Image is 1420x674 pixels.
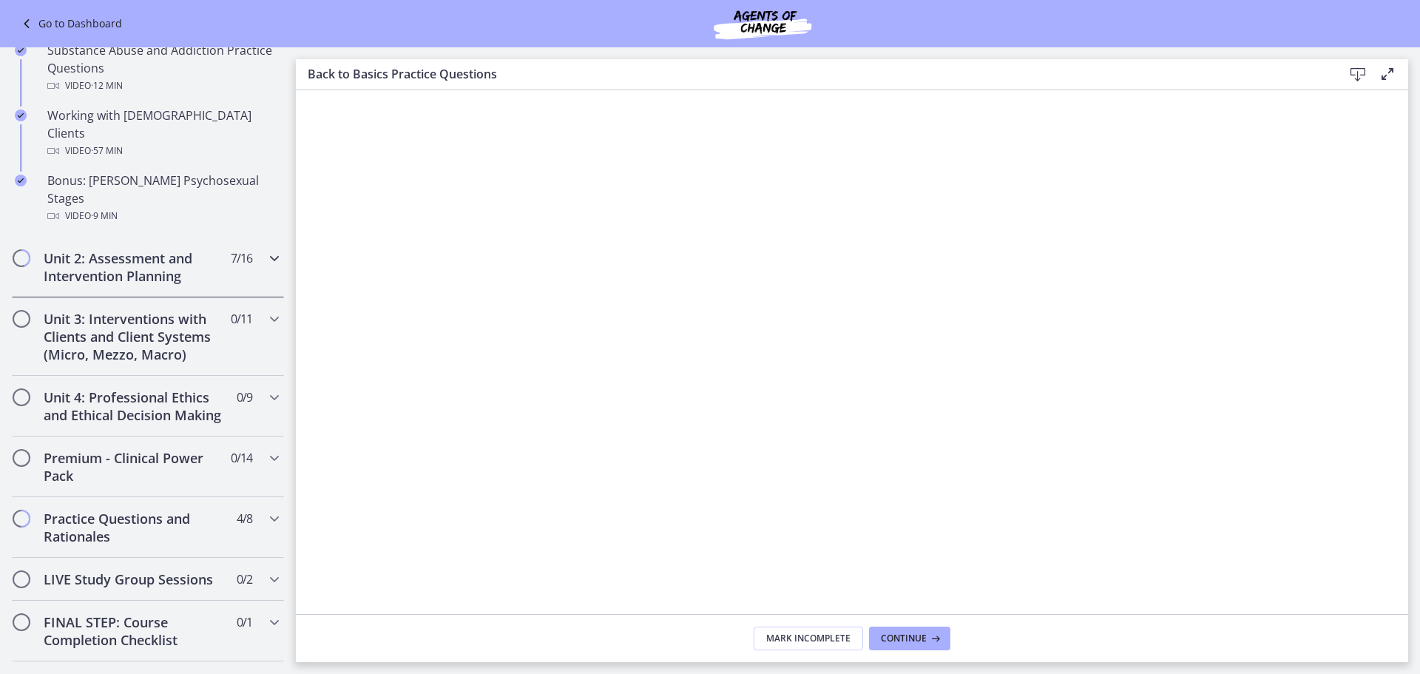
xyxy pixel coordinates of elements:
[237,388,252,406] span: 0 / 9
[754,627,863,650] button: Mark Incomplete
[47,142,278,160] div: Video
[47,77,278,95] div: Video
[308,65,1319,83] h3: Back to Basics Practice Questions
[231,310,252,328] span: 0 / 11
[18,15,122,33] a: Go to Dashboard
[15,175,27,186] i: Completed
[44,388,224,424] h2: Unit 4: Professional Ethics and Ethical Decision Making
[91,207,118,225] span: · 9 min
[237,510,252,528] span: 4 / 8
[237,613,252,631] span: 0 / 1
[44,249,224,285] h2: Unit 2: Assessment and Intervention Planning
[44,449,224,485] h2: Premium - Clinical Power Pack
[47,41,278,95] div: Substance Abuse and Addiction Practice Questions
[44,570,224,588] h2: LIVE Study Group Sessions
[237,570,252,588] span: 0 / 2
[47,172,278,225] div: Bonus: [PERSON_NAME] Psychosexual Stages
[15,44,27,56] i: Completed
[766,633,851,644] span: Mark Incomplete
[231,449,252,467] span: 0 / 14
[91,77,123,95] span: · 12 min
[881,633,927,644] span: Continue
[47,107,278,160] div: Working with [DEMOGRAPHIC_DATA] Clients
[91,142,123,160] span: · 57 min
[869,627,950,650] button: Continue
[44,510,224,545] h2: Practice Questions and Rationales
[15,109,27,121] i: Completed
[674,6,851,41] img: Agents of Change
[44,310,224,363] h2: Unit 3: Interventions with Clients and Client Systems (Micro, Mezzo, Macro)
[231,249,252,267] span: 7 / 16
[44,613,224,649] h2: FINAL STEP: Course Completion Checklist
[47,207,278,225] div: Video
